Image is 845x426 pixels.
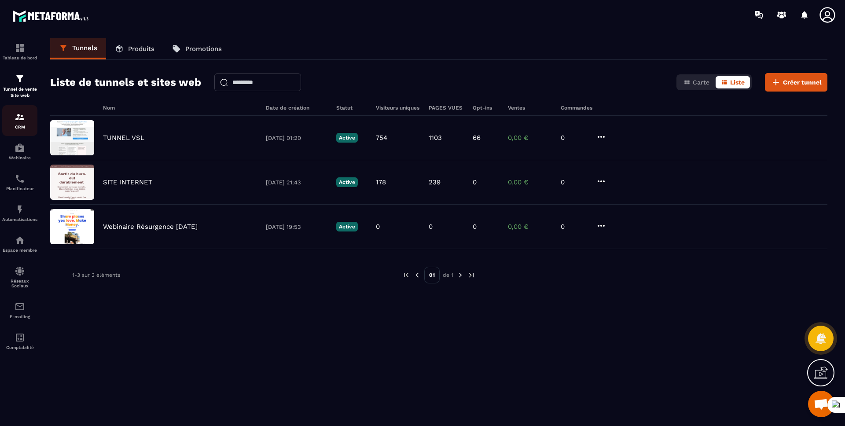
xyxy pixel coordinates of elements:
[2,345,37,350] p: Comptabilité
[443,272,453,279] p: de 1
[50,73,201,91] h2: Liste de tunnels et sites web
[72,44,97,52] p: Tunnels
[128,45,154,53] p: Produits
[765,73,827,92] button: Créer tunnel
[2,155,37,160] p: Webinaire
[336,222,358,231] p: Active
[413,271,421,279] img: prev
[693,79,709,86] span: Carte
[429,134,442,142] p: 1103
[103,223,198,231] p: Webinaire Résurgence [DATE]
[15,332,25,343] img: accountant
[2,86,37,99] p: Tunnel de vente Site web
[336,177,358,187] p: Active
[429,178,441,186] p: 239
[473,178,477,186] p: 0
[15,204,25,215] img: automations
[15,266,25,276] img: social-network
[429,105,464,111] h6: PAGES VUES
[266,135,327,141] p: [DATE] 01:20
[561,223,587,231] p: 0
[508,105,552,111] h6: Ventes
[2,105,37,136] a: formationformationCRM
[2,136,37,167] a: automationsautomationsWebinaire
[783,78,822,87] span: Créer tunnel
[2,326,37,356] a: accountantaccountantComptabilité
[50,38,106,59] a: Tunnels
[15,173,25,184] img: scheduler
[429,223,433,231] p: 0
[473,134,481,142] p: 66
[561,178,587,186] p: 0
[2,295,37,326] a: emailemailE-mailing
[15,43,25,53] img: formation
[185,45,222,53] p: Promotions
[730,79,745,86] span: Liste
[103,178,152,186] p: SITE INTERNET
[15,73,25,84] img: formation
[456,271,464,279] img: next
[2,259,37,295] a: social-networksocial-networkRéseaux Sociaux
[2,55,37,60] p: Tableau de bord
[473,105,499,111] h6: Opt-ins
[106,38,163,59] a: Produits
[15,235,25,246] img: automations
[103,134,144,142] p: TUNNEL VSL
[2,217,37,222] p: Automatisations
[716,76,750,88] button: Liste
[508,223,552,231] p: 0,00 €
[424,267,440,283] p: 01
[266,105,327,111] h6: Date de création
[266,179,327,186] p: [DATE] 21:43
[2,198,37,228] a: automationsautomationsAutomatisations
[808,391,834,417] div: Mở cuộc trò chuyện
[561,134,587,142] p: 0
[50,165,94,200] img: image
[15,301,25,312] img: email
[103,105,257,111] h6: Nom
[15,143,25,153] img: automations
[508,134,552,142] p: 0,00 €
[15,112,25,122] img: formation
[2,228,37,259] a: automationsautomationsEspace membre
[2,186,37,191] p: Planificateur
[467,271,475,279] img: next
[561,105,592,111] h6: Commandes
[72,272,120,278] p: 1-3 sur 3 éléments
[163,38,231,59] a: Promotions
[376,223,380,231] p: 0
[12,8,92,24] img: logo
[2,125,37,129] p: CRM
[336,133,358,143] p: Active
[2,67,37,105] a: formationformationTunnel de vente Site web
[2,167,37,198] a: schedulerschedulerPlanificateur
[473,223,477,231] p: 0
[2,279,37,288] p: Réseaux Sociaux
[2,248,37,253] p: Espace membre
[402,271,410,279] img: prev
[336,105,367,111] h6: Statut
[376,178,386,186] p: 178
[508,178,552,186] p: 0,00 €
[50,209,94,244] img: image
[678,76,715,88] button: Carte
[2,314,37,319] p: E-mailing
[50,120,94,155] img: image
[266,224,327,230] p: [DATE] 19:53
[376,105,420,111] h6: Visiteurs uniques
[2,36,37,67] a: formationformationTableau de bord
[376,134,387,142] p: 754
